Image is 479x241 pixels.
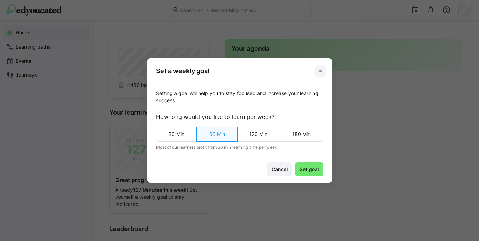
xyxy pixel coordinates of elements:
span: Cancel [271,166,289,173]
eds-button-option: 180 Min [280,127,323,142]
eds-button-option: 60 Min [196,127,238,142]
eds-button-option: 30 Min [156,127,197,142]
h3: Set a weekly goal [156,67,210,75]
span: Set goal [299,166,320,173]
button: Set goal [295,162,323,176]
span: Most of our learners profit from 60 min learning time per week. [156,144,323,150]
p: Setting a goal will help you to stay focused and increase your learning success. [156,90,323,104]
button: Cancel [267,162,292,176]
eds-button-option: 120 Min [237,127,280,142]
p: How long would you like to learn per week? [156,113,323,121]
